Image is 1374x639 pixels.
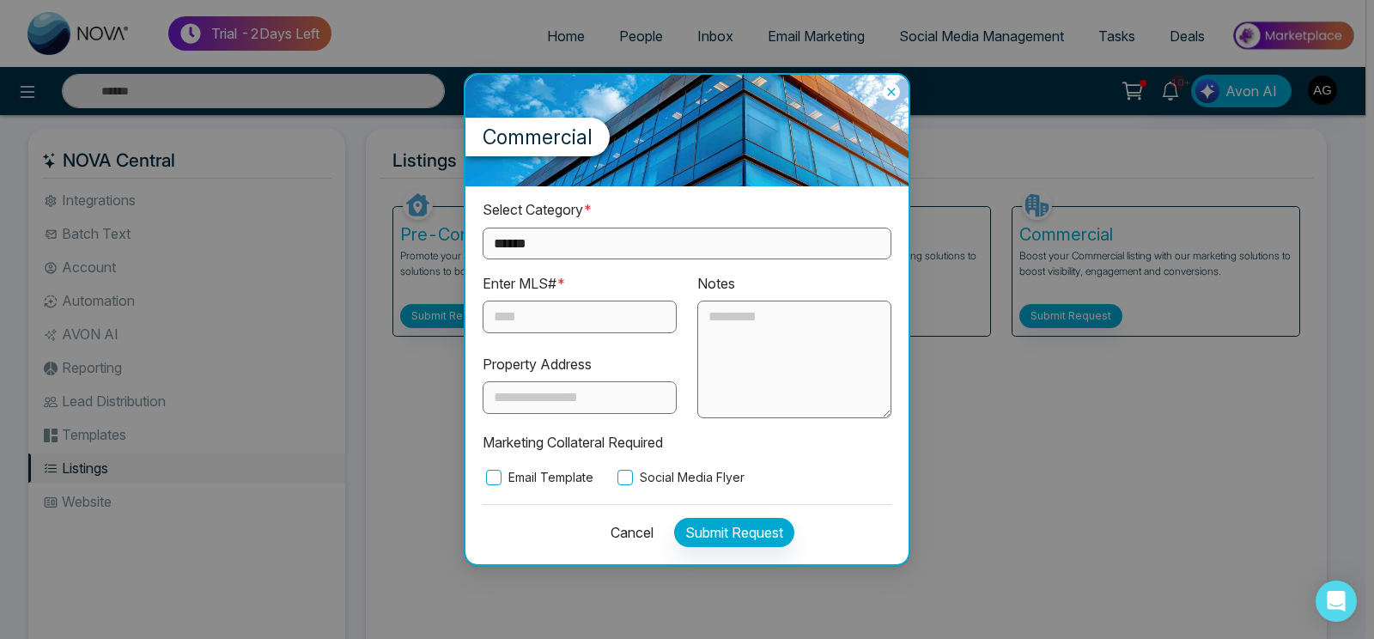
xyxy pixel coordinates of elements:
div: Open Intercom Messenger [1316,581,1357,622]
label: Select Category [483,199,593,221]
button: Cancel [600,518,654,547]
p: Marketing Collateral Required [483,432,891,453]
input: Email Template [486,470,502,485]
label: Commercial [465,118,610,156]
label: Property Address [483,354,592,375]
button: Submit Request [674,518,794,547]
label: Email Template [483,468,593,487]
label: Social Media Flyer [614,468,745,487]
label: Enter MLS# [483,273,566,295]
label: Notes [697,273,735,295]
input: Social Media Flyer [617,470,633,485]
